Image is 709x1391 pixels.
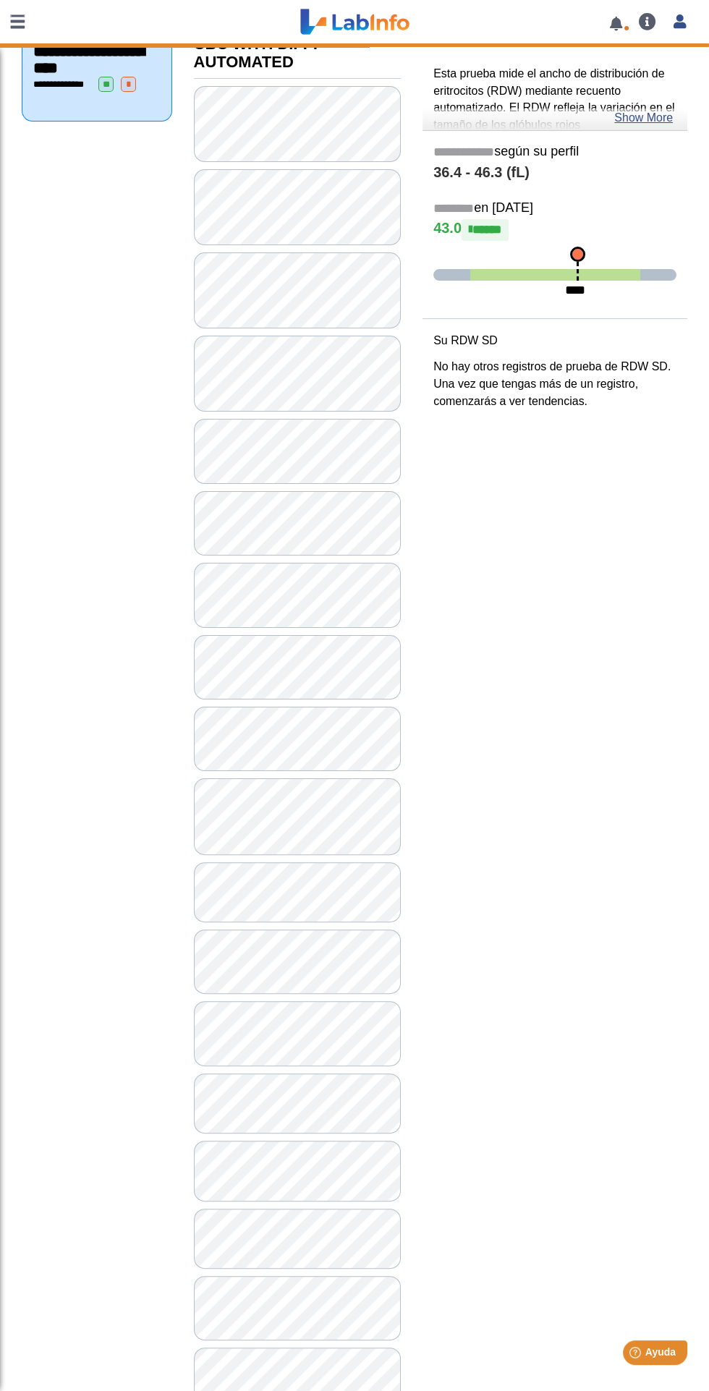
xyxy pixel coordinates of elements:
[194,35,318,71] b: CBC WITH DIFF: AUTOMATED
[433,332,676,349] p: Su RDW SD
[433,200,676,217] h5: en [DATE]
[580,1335,693,1375] iframe: Help widget launcher
[433,144,676,161] h5: según su perfil
[433,358,676,410] p: No hay otros registros de prueba de RDW SD. Una vez que tengas más de un registro, comenzarás a v...
[433,219,676,241] h4: 43.0
[614,109,673,127] a: Show More
[433,65,676,238] p: Esta prueba mide el ancho de distribución de eritrocitos (RDW) mediante recuento automatizado. El...
[433,164,676,182] h4: 36.4 - 46.3 (fL)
